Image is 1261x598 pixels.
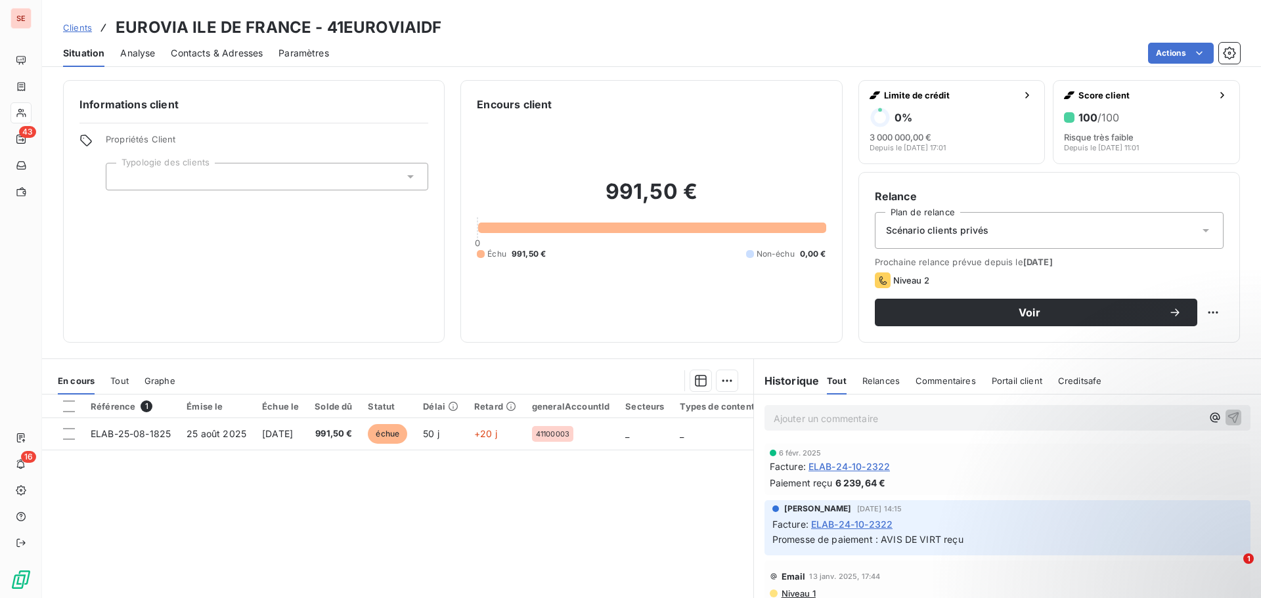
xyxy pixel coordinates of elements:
span: _ [625,428,629,439]
span: Propriétés Client [106,134,428,152]
div: Échue le [262,401,299,412]
span: 16 [21,451,36,463]
span: Paiement reçu [770,476,833,490]
h3: EUROVIA ILE DE FRANCE - 41EUROVIAIDF [116,16,441,39]
span: 6 239,64 € [835,476,886,490]
span: _ [680,428,684,439]
span: Promesse de paiement : AVIS DE VIRT reçu [772,534,963,545]
span: ELAB-24-10-2322 [811,517,893,531]
div: generalAccountId [532,401,609,412]
button: Limite de crédit0%3 000 000,00 €Depuis le [DATE] 17:01 [858,80,1046,164]
span: 1 [1243,553,1254,564]
span: ELAB-25-08-1825 [91,428,171,439]
span: Échu [487,248,506,260]
span: 991,50 € [315,427,352,440]
button: Actions [1148,43,1214,64]
span: Clients [63,22,92,33]
div: Secteurs [625,401,664,412]
span: 1 [141,400,152,412]
input: Ajouter une valeur [117,171,127,182]
span: 41100003 [536,430,569,438]
span: Risque très faible [1064,132,1134,142]
span: 0 [475,238,480,248]
span: 25 août 2025 [187,428,246,439]
span: Creditsafe [1058,375,1102,386]
span: Facture : [772,517,808,531]
span: Depuis le [DATE] 17:01 [870,144,946,152]
span: Portail client [992,375,1042,386]
span: Limite de crédit [884,90,1017,100]
span: Tout [827,375,847,386]
span: Graphe [144,375,175,386]
h6: Relance [875,188,1224,204]
a: Clients [63,21,92,34]
div: Types de contentieux [680,401,773,412]
span: 43 [19,126,36,138]
h6: Informations client [79,96,428,112]
span: Prochaine relance prévue depuis le [875,257,1224,267]
span: Analyse [120,47,155,60]
span: Voir [891,307,1168,318]
span: Email [782,571,806,582]
span: 3 000 000,00 € [870,132,931,142]
h2: 991,50 € [477,179,826,218]
span: Situation [63,47,104,60]
div: SE [11,8,32,29]
h6: Encours client [477,96,552,112]
span: 991,50 € [512,248,546,260]
span: Commentaires [916,375,976,386]
span: /100 [1097,111,1119,124]
span: Depuis le [DATE] 11:01 [1064,144,1139,152]
span: Paramètres [278,47,329,60]
h6: 100 [1078,111,1119,124]
div: Référence [91,400,171,412]
span: 6 févr. 2025 [779,449,822,457]
div: Solde dû [315,401,352,412]
span: [DATE] [262,428,293,439]
span: [PERSON_NAME] [784,503,852,515]
span: 0,00 € [800,248,826,260]
span: Niveau 2 [893,275,929,286]
iframe: Intercom live chat [1216,553,1248,585]
img: Logo LeanPay [11,569,32,590]
h6: Historique [754,373,820,389]
span: Scénario clients privés [886,224,988,237]
iframe: Intercom notifications message [998,471,1261,563]
span: En cours [58,375,95,386]
div: Retard [474,401,516,412]
span: Relances [862,375,900,386]
span: Score client [1078,90,1212,100]
button: Voir [875,299,1197,326]
button: Score client100/100Risque très faibleDepuis le [DATE] 11:01 [1053,80,1240,164]
div: Délai [423,401,458,412]
span: Tout [110,375,129,386]
span: 50 j [423,428,439,439]
span: 13 janv. 2025, 17:44 [809,572,880,580]
div: Émise le [187,401,246,412]
span: [DATE] 14:15 [857,505,902,513]
span: Contacts & Adresses [171,47,263,60]
div: Statut [368,401,407,412]
h6: 0 % [895,111,912,124]
span: [DATE] [1023,257,1053,267]
span: ELAB-24-10-2322 [808,459,890,473]
span: +20 j [474,428,497,439]
span: échue [368,424,407,444]
span: Facture : [770,459,806,473]
span: Non-échu [757,248,795,260]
